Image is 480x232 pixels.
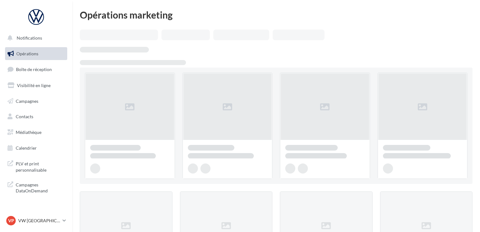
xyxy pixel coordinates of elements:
p: VW [GEOGRAPHIC_DATA] 20 [18,218,60,224]
span: Calendrier [16,145,37,151]
a: Boîte de réception [4,63,68,76]
a: Médiathèque [4,126,68,139]
button: Notifications [4,31,66,45]
a: Opérations [4,47,68,60]
a: Contacts [4,110,68,123]
div: Opérations marketing [80,10,472,19]
span: PLV et print personnalisable [16,159,65,173]
span: Visibilité en ligne [17,83,51,88]
span: Boîte de réception [16,67,52,72]
a: Calendrier [4,141,68,155]
a: VP VW [GEOGRAPHIC_DATA] 20 [5,215,67,227]
span: Campagnes DataOnDemand [16,180,65,194]
span: Campagnes [16,98,38,103]
span: Médiathèque [16,130,41,135]
span: Notifications [17,35,42,41]
a: PLV et print personnalisable [4,157,68,175]
a: Campagnes [4,95,68,108]
span: Contacts [16,114,33,119]
span: VP [8,218,14,224]
a: Campagnes DataOnDemand [4,178,68,196]
span: Opérations [16,51,38,56]
a: Visibilité en ligne [4,79,68,92]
